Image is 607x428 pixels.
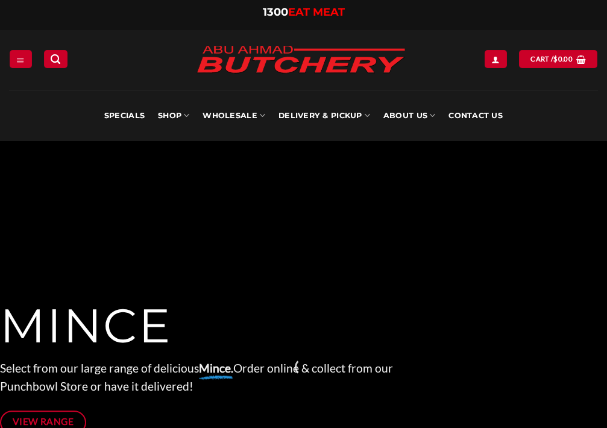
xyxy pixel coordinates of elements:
[44,50,67,68] a: Search
[485,50,506,68] a: Login
[263,5,345,19] a: 1300EAT MEAT
[530,54,573,65] span: Cart /
[383,90,435,141] a: About Us
[186,37,415,83] img: Abu Ahmad Butchery
[263,5,288,19] span: 1300
[278,90,370,141] a: Delivery & Pickup
[199,361,233,375] strong: Mince.
[553,55,573,63] bdi: 0.00
[553,54,558,65] span: $
[288,5,345,19] span: EAT MEAT
[10,50,31,68] a: Menu
[448,90,503,141] a: Contact Us
[158,90,189,141] a: SHOP
[519,50,597,68] a: Cart /$0.00
[203,90,265,141] a: Wholesale
[104,90,145,141] a: Specials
